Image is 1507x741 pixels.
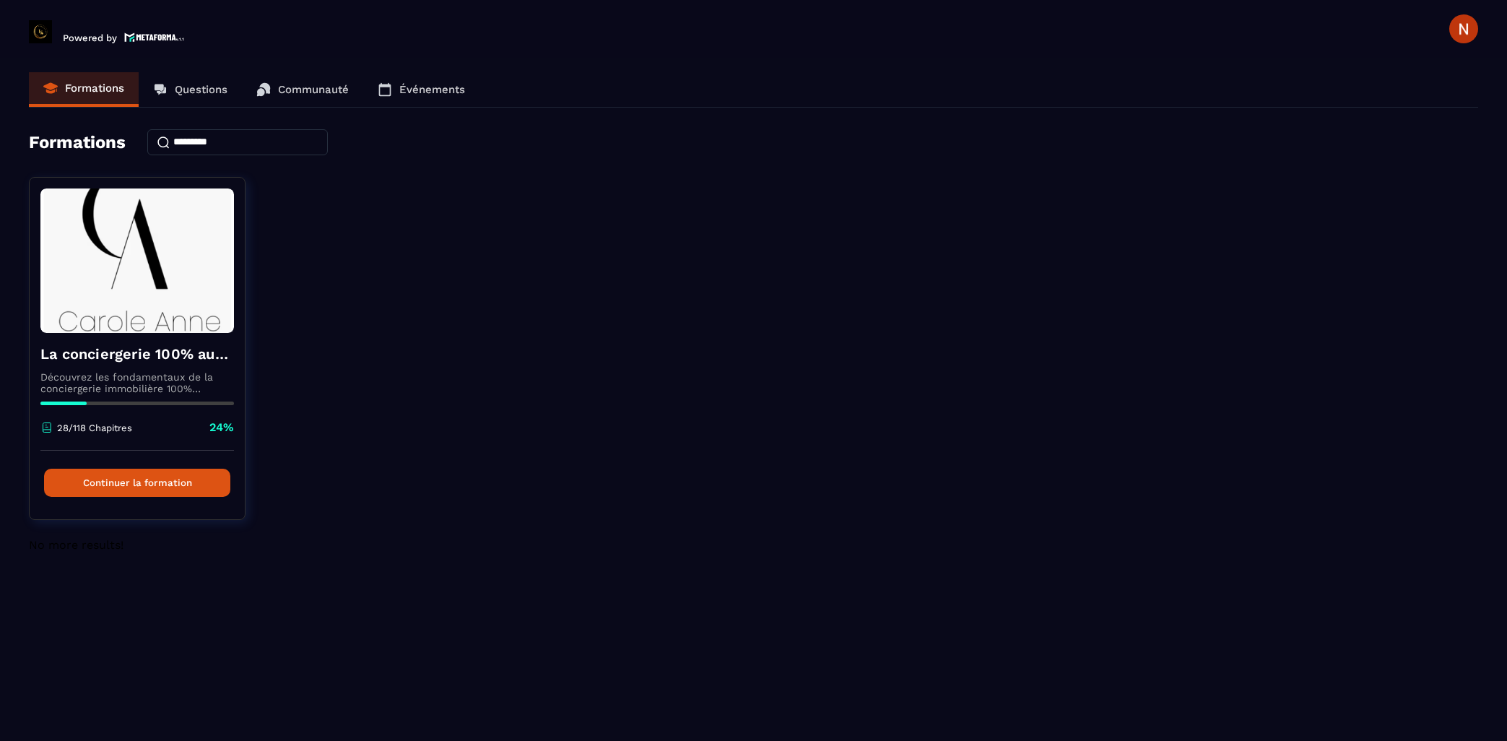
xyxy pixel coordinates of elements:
p: Questions [175,83,227,96]
h4: La conciergerie 100% automatisée [40,344,234,364]
a: formation-backgroundLa conciergerie 100% automatiséeDécouvrez les fondamentaux de la conciergerie... [29,177,264,538]
a: Formations [29,72,139,107]
a: Événements [363,72,479,107]
button: Continuer la formation [44,469,230,497]
p: 24% [209,420,234,435]
img: formation-background [40,188,234,333]
p: Événements [399,83,465,96]
p: Powered by [63,32,117,43]
img: logo [124,31,185,43]
h4: Formations [29,132,126,152]
a: Communauté [242,72,363,107]
a: Questions [139,72,242,107]
p: Communauté [278,83,349,96]
p: Découvrez les fondamentaux de la conciergerie immobilière 100% automatisée. Cette formation est c... [40,371,234,394]
span: No more results! [29,538,123,552]
p: 28/118 Chapitres [57,422,132,433]
img: logo-branding [29,20,52,43]
p: Formations [65,82,124,95]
